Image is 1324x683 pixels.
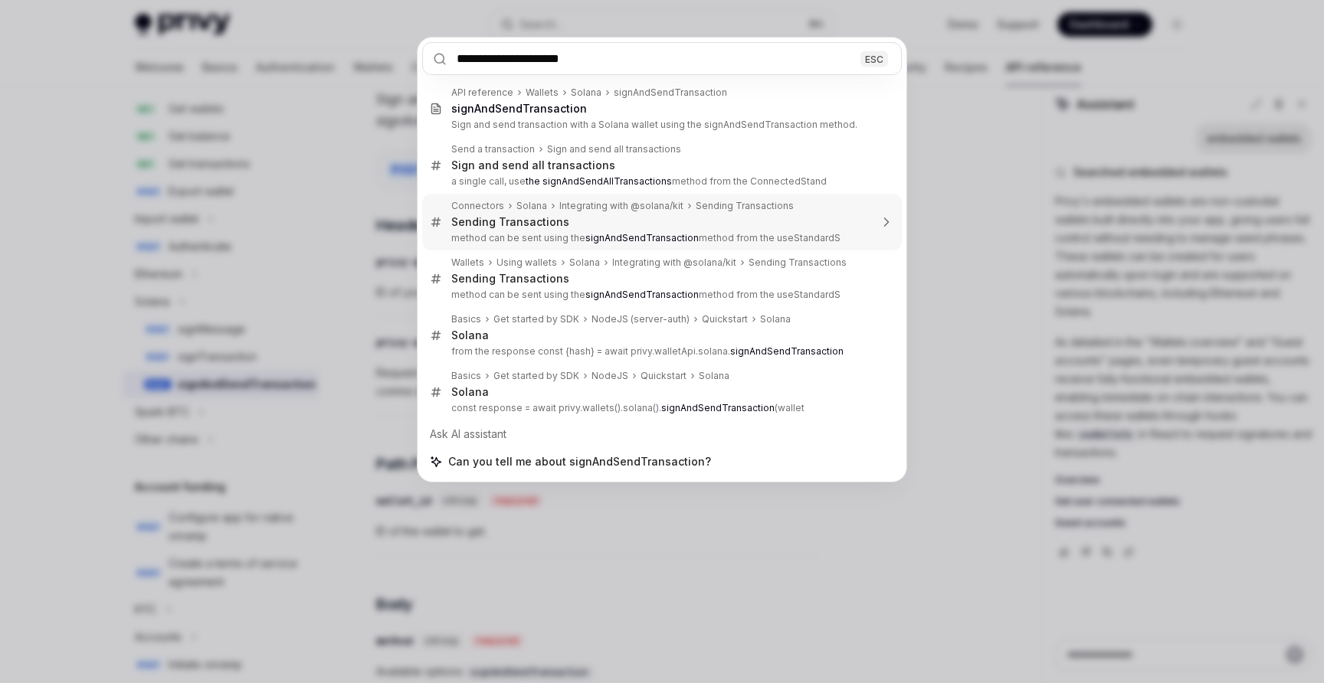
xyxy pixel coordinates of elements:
p: const response = await privy.wallets().solana(). (wallet [451,402,870,414]
div: Sign and send all transactions [547,143,681,155]
div: Solana [451,328,489,342]
p: method can be sent using the method from the useStandardS [451,289,870,301]
div: Solana [571,87,601,99]
b: signAndSendTransaction [585,232,699,243]
p: a single call, use method from the ConnectedStand [451,175,870,188]
div: Quickstart [702,313,748,325]
div: NodeJS [592,370,628,382]
div: Connectors [451,200,504,212]
div: Sending Transactions [451,272,569,286]
div: Solana [760,313,791,325]
div: Using wallets [496,257,557,269]
div: API reference [451,87,513,99]
div: NodeJS (server-auth) [592,313,690,325]
div: Wallets [451,257,484,269]
div: Sending Transactions [749,257,847,269]
div: Sending Transactions [451,215,569,229]
span: Can you tell me about signAndSendTransaction? [448,454,711,469]
b: signAndSendTransaction [451,102,587,115]
div: Sending Transactions [696,200,794,212]
div: Solana [451,385,489,399]
div: Sign and send all transactions [451,158,615,172]
p: from the response const {hash} = await privy.walletApi.solana. [451,345,870,358]
b: signAndSendTransaction [730,345,844,357]
div: Integrating with @solana/kit [612,257,736,269]
div: Solana [569,257,600,269]
div: Get started by SDK [493,313,579,325]
div: Wallets [526,87,559,99]
b: signAndSendTransaction [661,402,775,413]
p: method can be sent using the method from the useStandardS [451,232,870,244]
div: Integrating with @solana/kit [559,200,683,212]
div: Quickstart [641,370,687,382]
b: signAndSendTransaction [585,289,699,300]
b: the signAndSendAllTransactions [526,175,672,187]
div: Get started by SDK [493,370,579,382]
div: ESC [860,51,888,67]
div: signAndSendTransaction [614,87,727,99]
div: Solana [516,200,547,212]
div: Basics [451,370,481,382]
div: Solana [699,370,729,382]
div: Basics [451,313,481,325]
div: Ask AI assistant [422,420,902,448]
div: Send a transaction [451,143,535,155]
p: Sign and send transaction with a Solana wallet using the signAndSendTransaction method. [451,119,870,131]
